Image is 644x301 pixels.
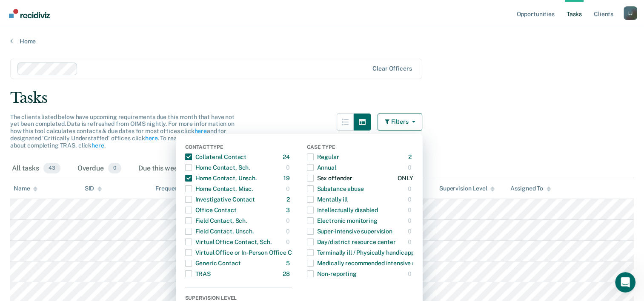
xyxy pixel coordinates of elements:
div: 0 [408,203,413,217]
div: ONLY [398,171,413,185]
div: 0 [286,224,292,238]
span: The clients listed below have upcoming requirements due this month that have not yet been complet... [10,114,235,149]
div: 2 [286,193,292,206]
div: Medically recommended intensive supervision [307,256,444,270]
div: Collateral Contact [185,150,246,164]
div: 3 [286,203,292,217]
div: Assigned To [510,185,550,192]
div: Home Contact, Unsch. [185,171,257,185]
div: Regular [307,150,339,164]
div: Mentally ill [307,193,348,206]
a: here [194,128,206,134]
div: 0 [408,161,413,174]
div: 0 [408,214,413,227]
button: Profile dropdown button [624,6,637,20]
div: 0 [408,267,413,281]
div: Home Contact, Misc. [185,182,253,196]
div: 19 [283,171,292,185]
div: 0 [286,214,292,227]
div: Home Contact, Sch. [185,161,250,174]
div: Overdue0 [76,159,123,178]
button: Filters [378,114,423,131]
div: All tasks43 [10,159,62,178]
a: Home [10,37,634,45]
div: 0 [286,182,292,196]
div: Contact Type [185,144,292,152]
div: Tasks [10,89,634,107]
div: 0 [408,224,413,238]
div: Substance abuse [307,182,364,196]
div: Intellectually disabled [307,203,378,217]
a: here [145,135,157,142]
div: TRAS [185,267,211,281]
div: Case Type [307,144,413,152]
div: Virtual Office Contact, Sch. [185,235,272,249]
div: Investigative Contact [185,193,255,206]
div: Terminally ill / Physically handicapped [307,246,421,259]
iframe: Intercom live chat [615,272,635,292]
div: Annual [307,161,336,174]
div: Frequency [155,185,185,192]
div: Field Contact, Sch. [185,214,247,227]
div: Sex offender [307,171,352,185]
div: Non-reporting [307,267,357,281]
div: Office Contact [185,203,237,217]
div: Virtual Office or In-Person Office Contact [185,246,310,259]
div: 2 [408,150,413,164]
div: Day/district resource center [307,235,396,249]
div: 24 [283,150,292,164]
div: Due this week0 [137,159,201,178]
div: L J [624,6,637,20]
img: Recidiviz [9,9,50,18]
div: Super-intensive supervision [307,224,392,238]
div: Name [14,185,37,192]
a: here [92,142,104,149]
div: 0 [408,235,413,249]
div: 5 [286,256,292,270]
div: 0 [408,193,413,206]
div: Clear officers [372,65,412,72]
span: 0 [108,163,121,174]
div: Electronic monitoring [307,214,378,227]
div: 28 [283,267,292,281]
div: 0 [286,235,292,249]
div: 0 [286,161,292,174]
div: Generic Contact [185,256,241,270]
div: Field Contact, Unsch. [185,224,254,238]
span: 43 [43,163,60,174]
div: SID [85,185,102,192]
div: Supervision Level [439,185,495,192]
div: 0 [408,182,413,196]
